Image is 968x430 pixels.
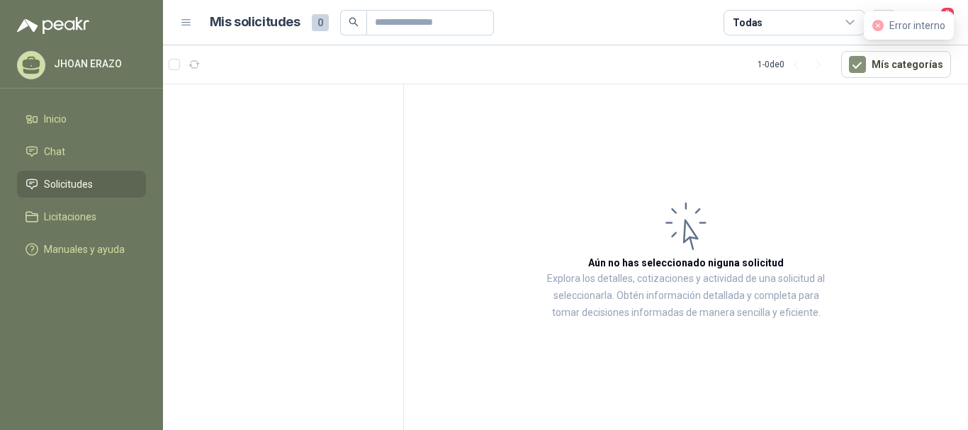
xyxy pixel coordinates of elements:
[17,106,146,132] a: Inicio
[17,236,146,263] a: Manuales y ayuda
[17,203,146,230] a: Licitaciones
[841,51,951,78] button: Mís categorías
[44,209,96,225] span: Licitaciones
[312,14,329,31] span: 0
[733,15,762,30] div: Todas
[758,53,830,76] div: 1 - 0 de 0
[940,6,955,20] span: 3
[17,138,146,165] a: Chat
[872,20,884,31] span: close-circle
[925,10,951,35] button: 3
[54,59,142,69] p: JHOAN ERAZO
[588,255,784,271] h3: Aún no has seleccionado niguna solicitud
[44,176,93,192] span: Solicitudes
[44,242,125,257] span: Manuales y ayuda
[44,144,65,159] span: Chat
[349,17,359,27] span: search
[546,271,826,322] p: Explora los detalles, cotizaciones y actividad de una solicitud al seleccionarla. Obtén informaci...
[44,111,67,127] span: Inicio
[210,12,300,33] h1: Mis solicitudes
[17,171,146,198] a: Solicitudes
[17,17,89,34] img: Logo peakr
[889,20,945,31] span: Error interno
